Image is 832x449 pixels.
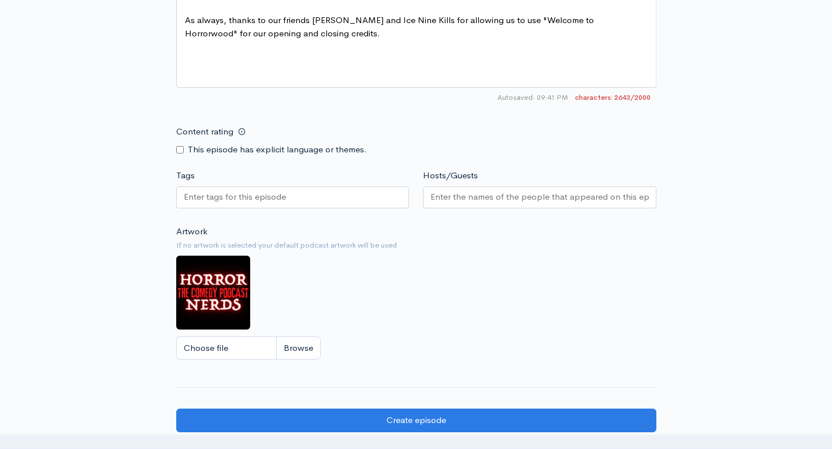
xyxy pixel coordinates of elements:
[575,92,651,103] span: 2643/2000
[430,190,649,204] input: Enter the names of the people that appeared on this episode
[176,120,233,144] label: Content rating
[176,225,207,238] label: Artwork
[176,240,656,251] small: If no artwork is selected your default podcast artwork will be used
[176,409,656,432] input: Create episode
[176,169,195,182] label: Tags
[188,143,367,156] label: This episode has explicit language or themes.
[497,92,568,103] span: Autosaved: 09:41 PM
[423,169,478,182] label: Hosts/Guests
[184,190,288,204] input: Enter tags for this episode
[185,14,596,39] span: As always, thanks to our friends [PERSON_NAME] and Ice Nine Kills for allowing us to use "Welcome...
